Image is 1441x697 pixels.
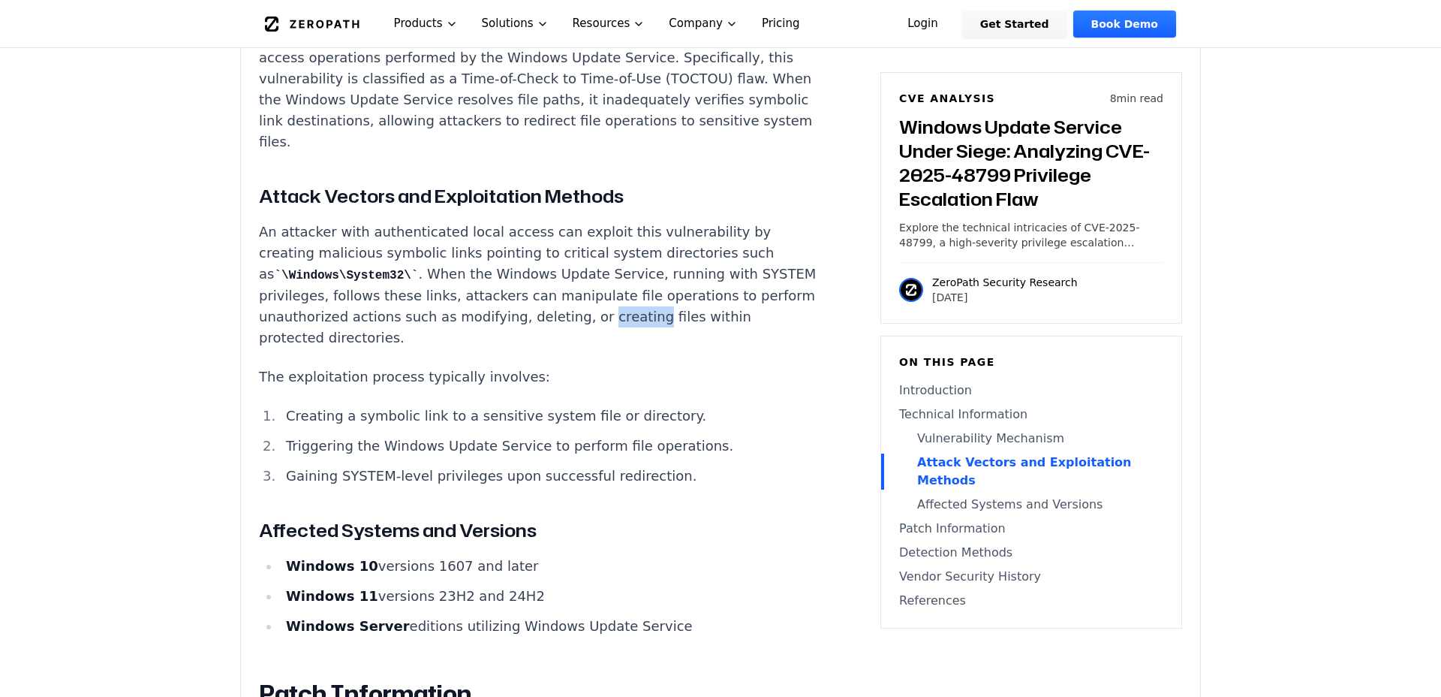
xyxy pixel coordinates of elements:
[889,11,956,38] a: Login
[259,183,817,210] h3: Attack Vectors and Exploitation Methods
[259,26,817,152] p: CVE-2025-48799 is rooted in improper validation of symbolic links during file access operations p...
[899,496,1163,514] a: Affected Systems and Versions
[899,520,1163,538] a: Patch Information
[899,430,1163,448] a: Vulnerability Mechanism
[899,382,1163,400] a: Introduction
[259,222,817,348] p: An attacker with authenticated local access can exploit this vulnerability by creating malicious ...
[899,91,995,106] h6: CVE Analysis
[280,406,817,427] li: Creating a symbolic link to a sensitive system file or directory.
[899,355,1163,370] h6: On this page
[280,466,817,487] li: Gaining SYSTEM-level privileges upon successful redirection.
[280,586,817,607] li: versions 23H2 and 24H2
[259,517,817,544] h3: Affected Systems and Versions
[286,588,378,604] strong: Windows 11
[259,367,817,388] p: The exploitation process typically involves:
[932,290,1078,305] p: [DATE]
[899,568,1163,586] a: Vendor Security History
[286,618,410,634] strong: Windows Server
[280,556,817,577] li: versions 1607 and later
[899,454,1163,490] a: Attack Vectors and Exploitation Methods
[899,220,1163,250] p: Explore the technical intricacies of CVE-2025-48799, a high-severity privilege escalation vulnera...
[280,436,817,457] li: Triggering the Windows Update Service to perform file operations.
[899,544,1163,562] a: Detection Methods
[899,115,1163,211] h3: Windows Update Service Under Siege: Analyzing CVE-2025-48799 Privilege Escalation Flaw
[286,558,378,574] strong: Windows 10
[1073,11,1176,38] a: Book Demo
[1110,91,1163,106] p: 8 min read
[274,269,418,282] code: \Windows\System32\
[899,592,1163,610] a: References
[932,275,1078,290] p: ZeroPath Security Research
[899,278,923,302] img: ZeroPath Security Research
[962,11,1067,38] a: Get Started
[280,616,817,637] li: editions utilizing Windows Update Service
[899,406,1163,424] a: Technical Information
